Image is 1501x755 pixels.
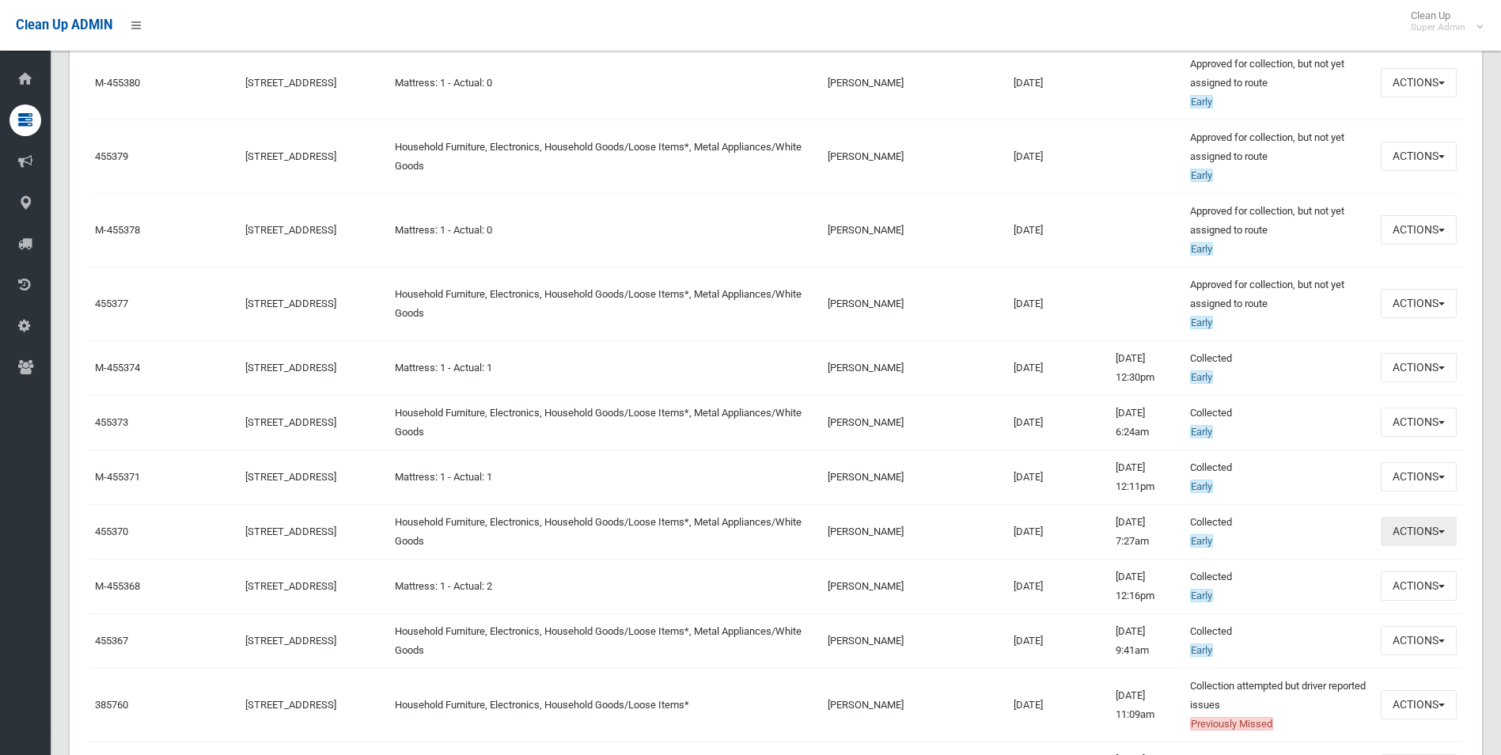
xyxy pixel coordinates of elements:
[1190,242,1213,256] span: Early
[245,150,336,162] a: [STREET_ADDRESS]
[1109,504,1184,559] td: [DATE] 7:27am
[389,267,822,340] td: Household Furniture, Electronics, Household Goods/Loose Items*, Metal Appliances/White Goods
[1381,690,1457,719] button: Actions
[1190,643,1213,657] span: Early
[1190,589,1213,602] span: Early
[1007,504,1109,559] td: [DATE]
[1190,425,1213,438] span: Early
[245,224,336,236] a: [STREET_ADDRESS]
[1190,534,1213,548] span: Early
[1007,559,1109,613] td: [DATE]
[821,340,1007,395] td: [PERSON_NAME]
[1184,267,1374,340] td: Approved for collection, but not yet assigned to route
[95,635,128,647] a: 455367
[821,46,1007,120] td: [PERSON_NAME]
[389,613,822,668] td: Household Furniture, Electronics, Household Goods/Loose Items*, Metal Appliances/White Goods
[95,298,128,309] a: 455377
[821,613,1007,668] td: [PERSON_NAME]
[1381,289,1457,318] button: Actions
[389,668,822,742] td: Household Furniture, Electronics, Household Goods/Loose Items*
[1184,559,1374,613] td: Collected
[1381,142,1457,171] button: Actions
[1184,504,1374,559] td: Collected
[95,471,140,483] a: M-455371
[1184,340,1374,395] td: Collected
[1184,668,1374,742] td: Collection attempted but driver reported issues
[1381,408,1457,437] button: Actions
[821,668,1007,742] td: [PERSON_NAME]
[389,46,822,120] td: Mattress: 1 - Actual: 0
[95,224,140,236] a: M-455378
[1109,340,1184,395] td: [DATE] 12:30pm
[1007,120,1109,193] td: [DATE]
[245,525,336,537] a: [STREET_ADDRESS]
[95,150,128,162] a: 455379
[821,559,1007,613] td: [PERSON_NAME]
[821,193,1007,267] td: [PERSON_NAME]
[1109,613,1184,668] td: [DATE] 9:41am
[1190,370,1213,384] span: Early
[1007,395,1109,450] td: [DATE]
[1381,462,1457,491] button: Actions
[245,635,336,647] a: [STREET_ADDRESS]
[1184,120,1374,193] td: Approved for collection, but not yet assigned to route
[1109,559,1184,613] td: [DATE] 12:16pm
[389,504,822,559] td: Household Furniture, Electronics, Household Goods/Loose Items*, Metal Appliances/White Goods
[1184,450,1374,504] td: Collected
[1381,215,1457,245] button: Actions
[389,450,822,504] td: Mattress: 1 - Actual: 1
[1403,9,1481,33] span: Clean Up
[1007,46,1109,120] td: [DATE]
[95,525,128,537] a: 455370
[245,416,336,428] a: [STREET_ADDRESS]
[389,193,822,267] td: Mattress: 1 - Actual: 0
[1109,450,1184,504] td: [DATE] 12:11pm
[821,504,1007,559] td: [PERSON_NAME]
[16,17,112,32] span: Clean Up ADMIN
[245,699,336,711] a: [STREET_ADDRESS]
[1007,613,1109,668] td: [DATE]
[245,77,336,89] a: [STREET_ADDRESS]
[1007,193,1109,267] td: [DATE]
[95,362,140,374] a: M-455374
[245,298,336,309] a: [STREET_ADDRESS]
[1190,717,1273,730] span: Previously Missed
[95,416,128,428] a: 455373
[95,699,128,711] a: 385760
[95,580,140,592] a: M-455368
[1007,668,1109,742] td: [DATE]
[821,395,1007,450] td: [PERSON_NAME]
[389,395,822,450] td: Household Furniture, Electronics, Household Goods/Loose Items*, Metal Appliances/White Goods
[1184,395,1374,450] td: Collected
[1007,267,1109,340] td: [DATE]
[1190,480,1213,493] span: Early
[1381,353,1457,382] button: Actions
[1190,95,1213,108] span: Early
[1381,517,1457,546] button: Actions
[1190,169,1213,182] span: Early
[1007,340,1109,395] td: [DATE]
[1381,626,1457,655] button: Actions
[389,120,822,193] td: Household Furniture, Electronics, Household Goods/Loose Items*, Metal Appliances/White Goods
[1411,21,1465,33] small: Super Admin
[389,559,822,613] td: Mattress: 1 - Actual: 2
[821,267,1007,340] td: [PERSON_NAME]
[95,77,140,89] a: M-455380
[245,471,336,483] a: [STREET_ADDRESS]
[245,580,336,592] a: [STREET_ADDRESS]
[1381,68,1457,97] button: Actions
[1184,193,1374,267] td: Approved for collection, but not yet assigned to route
[1190,316,1213,329] span: Early
[1109,668,1184,742] td: [DATE] 11:09am
[1007,450,1109,504] td: [DATE]
[1184,613,1374,668] td: Collected
[821,450,1007,504] td: [PERSON_NAME]
[1381,571,1457,601] button: Actions
[245,362,336,374] a: [STREET_ADDRESS]
[1184,46,1374,120] td: Approved for collection, but not yet assigned to route
[1109,395,1184,450] td: [DATE] 6:24am
[821,120,1007,193] td: [PERSON_NAME]
[389,340,822,395] td: Mattress: 1 - Actual: 1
